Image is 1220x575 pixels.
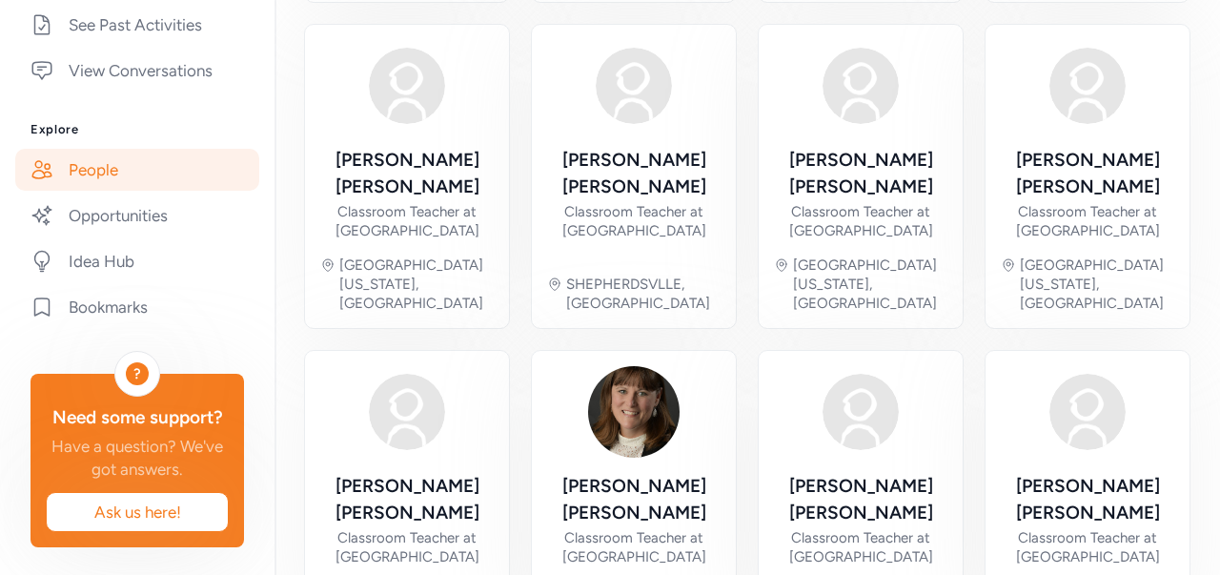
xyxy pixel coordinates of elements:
img: Avatar [1042,366,1133,458]
button: Ask us here! [46,492,229,532]
div: [GEOGRAPHIC_DATA][US_STATE], [GEOGRAPHIC_DATA] [1020,256,1174,313]
div: [PERSON_NAME] [PERSON_NAME] [1001,473,1174,526]
a: Idea Hub [15,240,259,282]
div: Classroom Teacher at [GEOGRAPHIC_DATA] [1001,202,1174,240]
img: Avatar [361,40,453,132]
img: Avatar [815,40,906,132]
img: Avatar [815,366,906,458]
div: [PERSON_NAME] [PERSON_NAME] [774,147,947,200]
div: Classroom Teacher at [GEOGRAPHIC_DATA] [1001,528,1174,566]
h3: Explore [30,122,244,137]
div: Classroom Teacher at [GEOGRAPHIC_DATA] [320,202,494,240]
img: Avatar [588,40,680,132]
div: SHEPHERDSVLLE, [GEOGRAPHIC_DATA] [566,275,721,313]
div: [PERSON_NAME] [PERSON_NAME] [1001,147,1174,200]
img: Avatar [361,366,453,458]
div: Classroom Teacher at [GEOGRAPHIC_DATA] [320,528,494,566]
div: Have a question? We've got answers. [46,435,229,481]
div: [GEOGRAPHIC_DATA][US_STATE], [GEOGRAPHIC_DATA] [339,256,494,313]
div: ? [126,362,149,385]
div: [PERSON_NAME] [PERSON_NAME] [547,147,721,200]
a: Bookmarks [15,286,259,328]
div: Classroom Teacher at [GEOGRAPHIC_DATA] [774,528,947,566]
a: People [15,149,259,191]
div: [GEOGRAPHIC_DATA][US_STATE], [GEOGRAPHIC_DATA] [793,256,947,313]
a: View Conversations [15,50,259,92]
div: [PERSON_NAME] [PERSON_NAME] [774,473,947,526]
a: See Past Activities [15,4,259,46]
div: Need some support? [46,404,229,431]
div: Classroom Teacher at [GEOGRAPHIC_DATA] [774,202,947,240]
div: Classroom Teacher at [GEOGRAPHIC_DATA] [547,202,721,240]
div: [PERSON_NAME] [PERSON_NAME] [320,473,494,526]
img: Avatar [1042,40,1133,132]
div: [PERSON_NAME] [PERSON_NAME] [320,147,494,200]
img: Avatar [588,366,680,458]
span: Ask us here! [62,501,213,524]
div: [PERSON_NAME] [PERSON_NAME] [547,473,721,526]
div: Classroom Teacher at [GEOGRAPHIC_DATA] [547,528,721,566]
a: Opportunities [15,195,259,236]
